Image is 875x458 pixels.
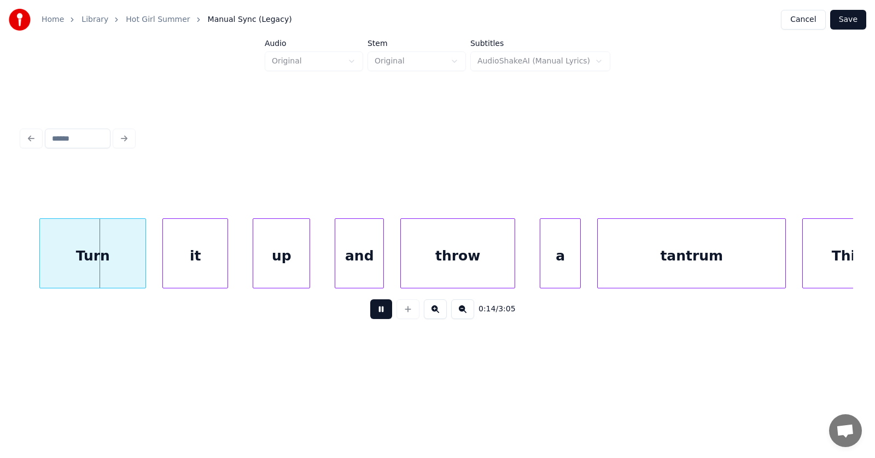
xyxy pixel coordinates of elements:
[498,304,515,315] span: 3:05
[9,9,31,31] img: youka
[829,414,862,447] a: Open chat
[830,10,866,30] button: Save
[42,14,292,25] nav: breadcrumb
[265,39,363,47] label: Audio
[81,14,108,25] a: Library
[208,14,292,25] span: Manual Sync (Legacy)
[479,304,495,315] span: 0:14
[781,10,825,30] button: Cancel
[470,39,610,47] label: Subtitles
[126,14,190,25] a: Hot Girl Summer
[479,304,505,315] div: /
[42,14,64,25] a: Home
[367,39,466,47] label: Stem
